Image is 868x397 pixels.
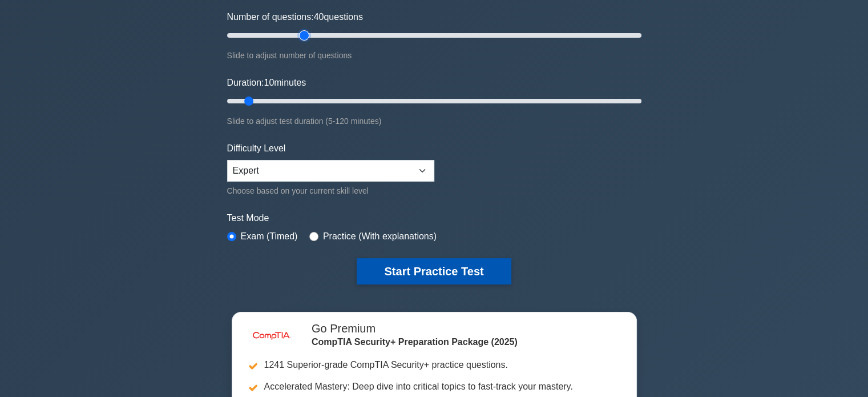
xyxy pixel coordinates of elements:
label: Duration: minutes [227,76,306,90]
label: Number of questions: questions [227,10,363,24]
span: 40 [314,12,324,22]
div: Slide to adjust number of questions [227,49,641,62]
div: Slide to adjust test duration (5-120 minutes) [227,114,641,128]
div: Choose based on your current skill level [227,184,434,198]
label: Practice (With explanations) [323,230,437,243]
label: Test Mode [227,211,641,225]
button: Start Practice Test [357,258,511,284]
span: 10 [264,78,274,87]
label: Exam (Timed) [241,230,298,243]
label: Difficulty Level [227,142,286,155]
